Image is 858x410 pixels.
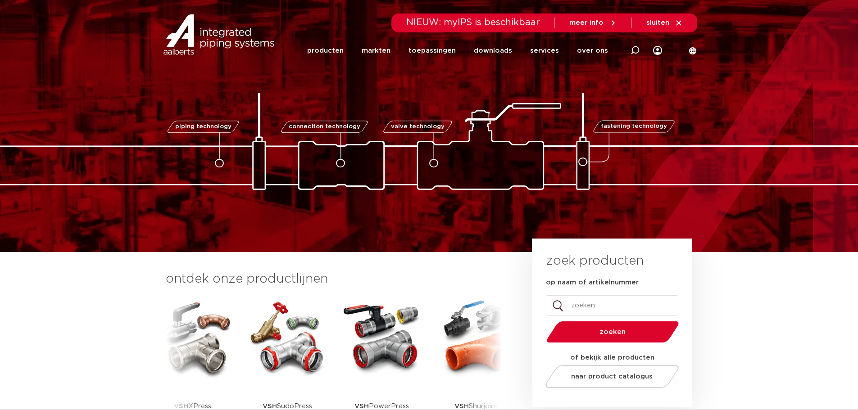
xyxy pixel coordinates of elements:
[354,403,369,410] strong: VSH
[391,124,445,130] span: valve technology
[175,124,232,130] span: piping technology
[546,278,639,287] label: op naam of artikelnummer
[474,33,512,68] a: downloads
[530,33,559,68] a: services
[570,354,654,361] strong: of bekijk alle producten
[577,33,608,68] a: over ons
[543,320,682,343] button: zoeken
[263,403,277,410] strong: VSH
[543,365,681,388] a: naar product catalogus
[601,124,667,130] span: fastening technology
[307,33,608,68] nav: Menu
[166,270,502,288] h3: ontdek onze productlijnen
[174,403,188,410] strong: VSH
[362,33,390,68] a: markten
[406,18,540,27] span: NIEUW: myIPS is beschikbaar
[570,329,656,335] span: zoeken
[569,19,604,26] span: meer info
[571,373,653,380] span: naar product catalogus
[569,19,617,27] a: meer info
[288,124,360,130] span: connection technology
[546,295,678,316] input: zoeken
[409,33,456,68] a: toepassingen
[454,403,469,410] strong: VSH
[646,19,669,26] span: sluiten
[307,33,344,68] a: producten
[546,252,644,270] h3: zoek producten
[646,19,683,27] a: sluiten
